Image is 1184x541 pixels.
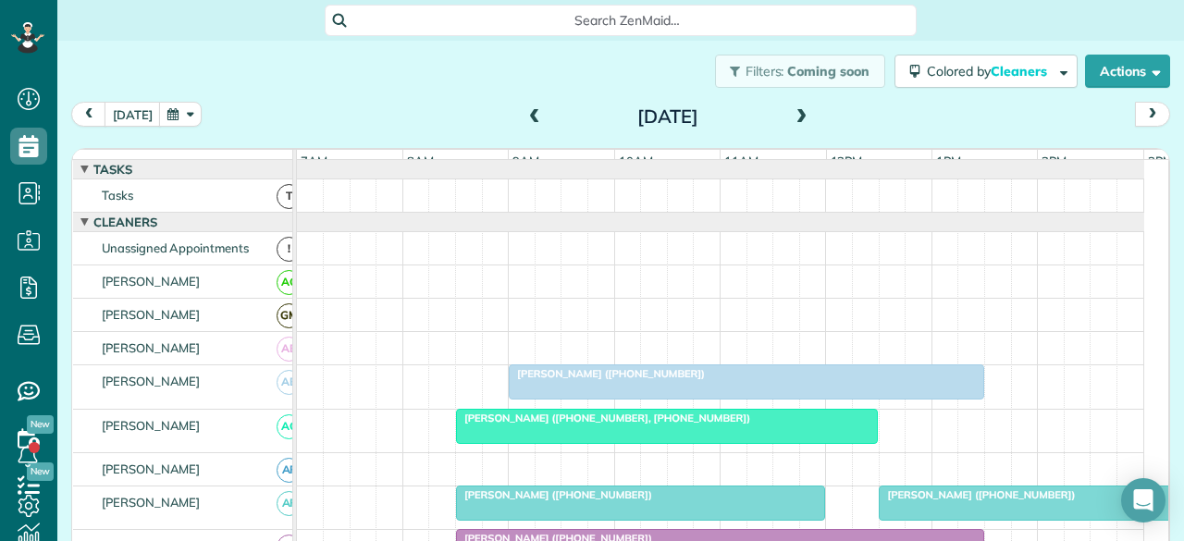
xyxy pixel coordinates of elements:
[1135,102,1170,127] button: next
[71,102,106,127] button: prev
[878,488,1076,501] span: [PERSON_NAME] ([PHONE_NUMBER])
[455,412,751,424] span: [PERSON_NAME] ([PHONE_NUMBER], [PHONE_NUMBER])
[509,154,543,168] span: 9am
[98,340,204,355] span: [PERSON_NAME]
[277,237,302,262] span: !
[98,461,204,476] span: [PERSON_NAME]
[27,415,54,434] span: New
[455,488,653,501] span: [PERSON_NAME] ([PHONE_NUMBER])
[277,303,302,328] span: GM
[894,55,1078,88] button: Colored byCleaners
[98,240,253,255] span: Unassigned Appointments
[552,106,783,127] h2: [DATE]
[721,154,762,168] span: 11am
[98,418,204,433] span: [PERSON_NAME]
[991,63,1050,80] span: Cleaners
[615,154,657,168] span: 10am
[98,274,204,289] span: [PERSON_NAME]
[98,495,204,510] span: [PERSON_NAME]
[277,491,302,516] span: AF
[1038,154,1070,168] span: 2pm
[403,154,438,168] span: 8am
[1121,478,1165,523] div: Open Intercom Messenger
[746,63,784,80] span: Filters:
[1144,154,1177,168] span: 3pm
[827,154,867,168] span: 12pm
[105,102,161,127] button: [DATE]
[277,337,302,362] span: AB
[98,188,137,203] span: Tasks
[98,374,204,388] span: [PERSON_NAME]
[90,215,161,229] span: Cleaners
[277,458,302,483] span: AF
[98,307,204,322] span: [PERSON_NAME]
[277,184,302,209] span: T
[277,414,302,439] span: AC
[932,154,965,168] span: 1pm
[508,367,706,380] span: [PERSON_NAME] ([PHONE_NUMBER])
[90,162,136,177] span: Tasks
[277,370,302,395] span: AB
[787,63,870,80] span: Coming soon
[297,154,331,168] span: 7am
[927,63,1054,80] span: Colored by
[1085,55,1170,88] button: Actions
[277,270,302,295] span: AC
